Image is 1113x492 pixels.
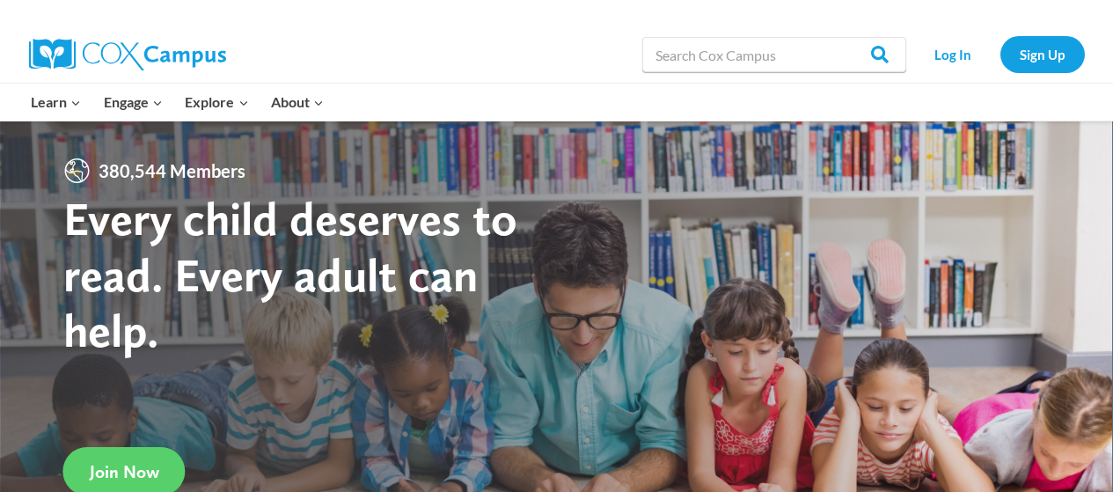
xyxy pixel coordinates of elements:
span: About [271,91,324,114]
span: 380,544 Members [92,157,253,185]
span: Learn [31,91,81,114]
strong: Every child deserves to read. Every adult can help. [63,190,517,358]
span: Engage [104,91,163,114]
a: Log In [915,36,992,72]
span: Join Now [90,461,159,482]
nav: Secondary Navigation [915,36,1085,72]
span: Explore [185,91,248,114]
a: Sign Up [1000,36,1085,72]
input: Search Cox Campus [642,37,906,72]
nav: Primary Navigation [20,84,335,121]
img: Cox Campus [29,39,226,70]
